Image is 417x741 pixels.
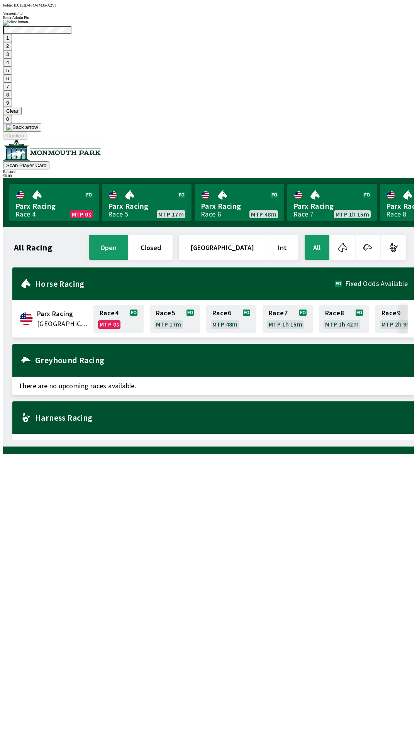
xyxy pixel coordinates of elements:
div: Balance [3,169,414,174]
span: Race 5 [156,310,175,316]
a: Parx RacingRace 6MTP 48m [195,184,284,221]
span: Parx Racing [108,201,185,211]
img: close button [3,20,28,26]
a: Race7MTP 1h 15m [263,305,313,333]
span: Fixed Odds Available [345,281,408,287]
span: Parx Racing [293,201,371,211]
h2: Greyhound Racing [35,357,408,363]
button: 9 [3,99,12,107]
button: 3 [3,50,12,58]
span: Parx Racing [37,309,89,319]
span: MTP 0s [100,321,119,327]
span: United States [37,319,89,329]
span: Race 9 [381,310,400,316]
span: Race 8 [325,310,344,316]
div: Race 6 [201,211,221,217]
button: open [89,235,128,260]
span: MTP 1h 15m [269,321,302,327]
button: Clear [3,107,22,115]
div: Enter Admin Pin [3,15,414,20]
button: Int [266,235,298,260]
span: MTP 17m [156,321,181,327]
button: closed [129,235,173,260]
h1: All Racing [14,244,53,250]
button: [GEOGRAPHIC_DATA] [179,235,266,260]
a: Race6MTP 48m [206,305,256,333]
span: There are no upcoming races available. [12,377,414,395]
a: Race5MTP 17m [150,305,200,333]
span: MTP 17m [158,211,184,217]
img: Back arrow [6,124,38,130]
div: Public ID: [3,3,414,7]
img: venue logo [3,140,101,161]
div: Race 5 [108,211,128,217]
div: Version 1.4.0 [3,11,414,15]
span: Race 4 [100,310,119,316]
button: 4 [3,58,12,66]
div: Race 7 [293,211,314,217]
a: Parx RacingRace 7MTP 1h 15m [287,184,377,221]
span: IEID-FI4J-IM3S-X2VJ [20,3,56,7]
h2: Harness Racing [35,414,408,421]
span: Parx Racing [201,201,278,211]
button: 1 [3,34,12,42]
div: Race 4 [15,211,36,217]
button: Scan Player Card [3,161,49,169]
span: There are no upcoming races available. [12,434,414,452]
span: MTP 2h 9m [381,321,412,327]
div: $ 0.00 [3,174,414,178]
span: Race 7 [269,310,288,316]
button: 2 [3,42,12,50]
h2: Horse Racing [35,281,335,287]
a: Race4MTP 0s [93,305,144,333]
a: Parx RacingRace 5MTP 17m [102,184,192,221]
button: 6 [3,74,12,83]
span: MTP 48m [212,321,238,327]
span: MTP 1h 15m [336,211,369,217]
button: All [305,235,329,260]
span: MTP 48m [251,211,276,217]
span: MTP 0s [72,211,91,217]
span: Race 6 [212,310,231,316]
a: Parx RacingRace 4MTP 0s [9,184,99,221]
span: Parx Racing [15,201,93,211]
div: Race 8 [386,211,406,217]
button: 0 [3,115,12,123]
button: 7 [3,83,12,91]
button: 8 [3,91,12,99]
button: Confirm [3,132,27,140]
span: MTP 1h 42m [325,321,359,327]
button: 5 [3,66,12,74]
a: Race8MTP 1h 42m [319,305,369,333]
